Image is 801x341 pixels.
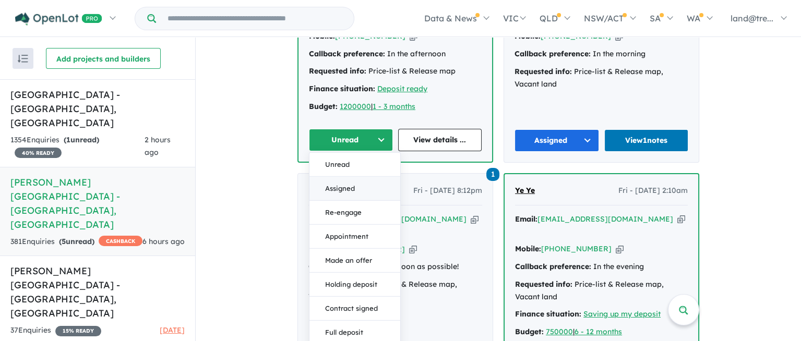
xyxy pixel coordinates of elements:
[62,237,66,246] span: 5
[515,327,544,336] strong: Budget:
[144,135,170,157] span: 2 hours ago
[471,214,479,225] button: Copy
[308,245,334,254] strong: Mobile:
[66,135,70,144] span: 1
[515,244,541,253] strong: Mobile:
[618,185,688,197] span: Fri - [DATE] 2:10am
[616,243,624,254] button: Copy
[377,84,427,93] a: Deposit ready
[10,175,185,232] h5: [PERSON_NAME][GEOGRAPHIC_DATA] - [GEOGRAPHIC_DATA] , [GEOGRAPHIC_DATA]
[308,186,373,195] span: [PERSON_NAME]
[546,327,573,336] a: 750000
[515,48,688,60] div: In the morning
[15,148,62,158] span: 40 % READY
[309,65,482,78] div: Price-list & Release map
[731,13,773,23] span: land@tre...
[309,66,366,76] strong: Requested info:
[309,49,385,58] strong: Callback preference:
[10,264,185,320] h5: [PERSON_NAME] [GEOGRAPHIC_DATA] - [GEOGRAPHIC_DATA] , [GEOGRAPHIC_DATA]
[99,236,142,246] span: CASHBACK
[340,102,371,111] a: 1200000
[308,278,482,303] div: Price-list & Release map, Vacant land
[515,279,572,289] strong: Requested info:
[160,325,185,335] span: [DATE]
[335,31,405,41] a: [PHONE_NUMBER]
[309,176,400,200] button: Assigned
[486,167,499,181] a: 1
[46,48,161,69] button: Add projects and builders
[515,278,688,303] div: Price-list & Release map, Vacant land
[309,224,400,248] button: Appointment
[515,67,572,76] strong: Requested info:
[59,237,94,246] strong: ( unread)
[309,129,393,151] button: Unread
[515,66,688,91] div: Price-list & Release map, Vacant land
[158,7,352,30] input: Try estate name, suburb, builder or developer
[515,214,537,224] strong: Email:
[515,309,581,319] strong: Finance situation:
[677,214,685,225] button: Copy
[541,244,612,253] a: [PHONE_NUMBER]
[409,244,417,255] button: Copy
[308,279,366,289] strong: Requested info:
[309,48,482,60] div: In the afternoon
[308,262,385,271] strong: Callback preference:
[604,129,689,152] a: View1notes
[18,55,28,63] img: sort.svg
[515,186,535,195] span: Ye Ye
[309,101,482,113] div: |
[10,134,144,159] div: 1354 Enquir ies
[373,102,415,111] a: 1 - 3 months
[10,324,101,337] div: 37 Enquir ies
[308,261,482,273] div: As soon as possible!
[398,129,482,151] a: View details ...
[515,129,599,152] button: Assigned
[413,185,482,197] span: Fri - [DATE] 8:12pm
[10,236,142,248] div: 381 Enquir ies
[515,326,688,338] div: |
[515,261,688,273] div: In the evening
[308,185,373,197] a: [PERSON_NAME]
[309,31,335,41] strong: Mobile:
[583,309,661,319] a: Saving up my deposit
[55,326,101,336] span: 15 % READY
[309,272,400,296] button: Holding deposit
[309,152,400,176] button: Unread
[486,168,499,181] span: 1
[15,13,102,26] img: Openlot PRO Logo White
[309,200,400,224] button: Re-engage
[309,84,375,93] strong: Finance situation:
[64,135,99,144] strong: ( unread)
[308,214,331,224] strong: Email:
[537,214,673,224] a: [EMAIL_ADDRESS][DOMAIN_NAME]
[515,185,535,197] a: Ye Ye
[515,49,591,58] strong: Callback preference:
[309,102,338,111] strong: Budget:
[142,237,185,246] span: 6 hours ago
[575,327,622,336] a: 6 - 12 months
[309,248,400,272] button: Made an offer
[515,262,591,271] strong: Callback preference:
[10,88,185,130] h5: [GEOGRAPHIC_DATA] - [GEOGRAPHIC_DATA] , [GEOGRAPHIC_DATA]
[309,296,400,320] button: Contract signed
